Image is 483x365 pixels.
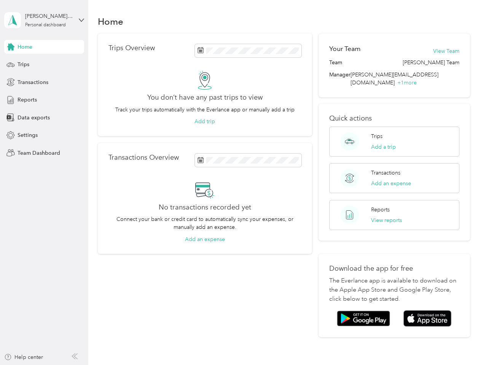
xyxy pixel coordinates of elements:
[98,17,123,25] h1: Home
[147,94,263,102] h2: You don’t have any past trips to view
[329,114,459,122] p: Quick actions
[18,96,37,104] span: Reports
[397,79,417,86] span: + 1 more
[159,203,251,211] h2: No transactions recorded yet
[371,132,383,140] p: Trips
[329,44,360,54] h2: Your Team
[329,59,342,67] span: Team
[18,78,48,86] span: Transactions
[115,106,295,114] p: Track your trips automatically with the Everlance app or manually add a trip
[351,71,438,86] span: [PERSON_NAME][EMAIL_ADDRESS][DOMAIN_NAME]
[4,353,43,361] button: Help center
[108,44,155,52] p: Trips Overview
[337,311,390,327] img: Google play
[18,60,29,68] span: Trips
[108,215,301,231] p: Connect your bank or credit card to automatically sync your expenses, or manually add an expense.
[371,169,400,177] p: Transactions
[18,114,50,122] span: Data exports
[433,47,459,55] button: View Team
[403,310,451,327] img: App store
[18,131,38,139] span: Settings
[18,43,32,51] span: Home
[18,149,60,157] span: Team Dashboard
[108,154,179,162] p: Transactions Overview
[194,117,215,125] button: Add trip
[371,206,390,214] p: Reports
[329,265,459,273] p: Download the app for free
[329,71,351,87] span: Manager
[185,235,225,243] button: Add an expense
[371,143,396,151] button: Add a trip
[371,216,402,224] button: View reports
[371,179,411,187] button: Add an expense
[329,276,459,304] p: The Everlance app is available to download on the Apple App Store and Google Play Store, click be...
[25,12,73,20] div: [PERSON_NAME][EMAIL_ADDRESS][DOMAIN_NAME]
[25,23,66,27] div: Personal dashboard
[403,59,459,67] span: [PERSON_NAME] Team
[440,322,483,365] iframe: Everlance-gr Chat Button Frame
